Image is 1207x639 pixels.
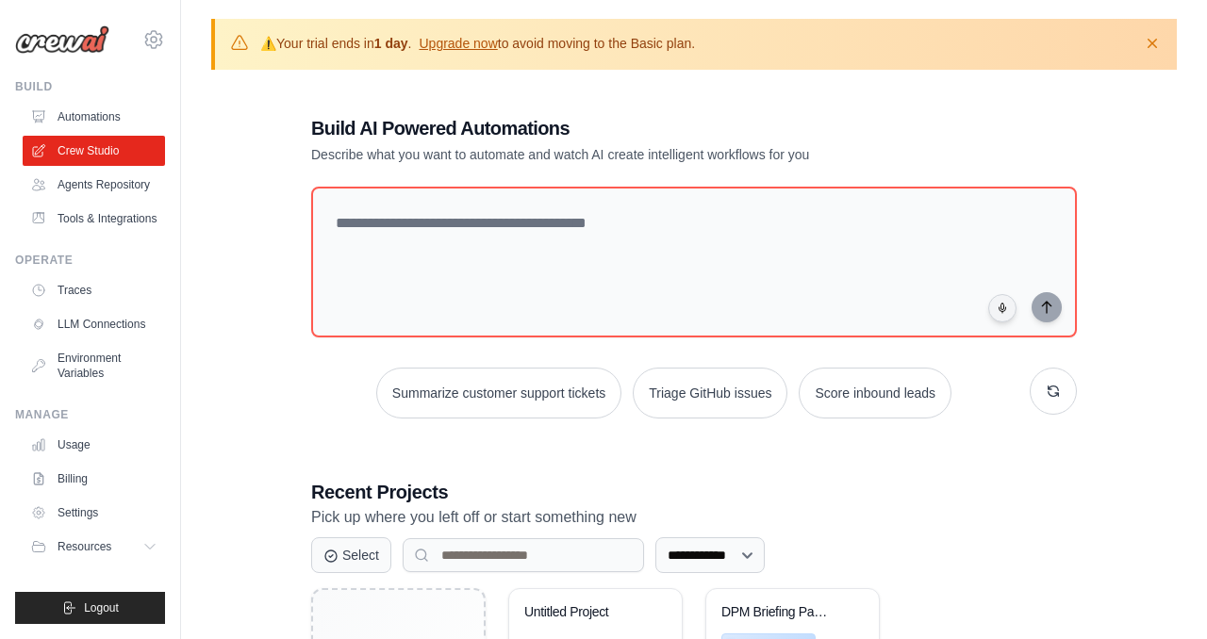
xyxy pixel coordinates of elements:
[23,343,165,388] a: Environment Variables
[15,253,165,268] div: Operate
[15,25,109,54] img: Logo
[376,368,621,418] button: Summarize customer support tickets
[23,430,165,460] a: Usage
[23,532,165,562] button: Resources
[23,136,165,166] a: Crew Studio
[23,204,165,234] a: Tools & Integrations
[799,368,951,418] button: Score inbound leads
[23,309,165,339] a: LLM Connections
[419,36,497,51] a: Upgrade now
[84,600,119,615] span: Logout
[15,592,165,624] button: Logout
[23,102,165,132] a: Automations
[721,604,835,621] div: DPM Briefing Pack Automation
[23,275,165,305] a: Traces
[260,36,276,51] strong: ⚠️
[15,79,165,94] div: Build
[1030,368,1077,415] button: Get new suggestions
[311,479,1077,505] h3: Recent Projects
[633,368,787,418] button: Triage GitHub issues
[524,604,638,621] div: Untitled Project
[15,407,165,422] div: Manage
[374,36,408,51] strong: 1 day
[260,34,695,53] p: Your trial ends in . to avoid moving to the Basic plan.
[311,505,1077,530] p: Pick up where you left off or start something new
[58,539,111,554] span: Resources
[23,170,165,200] a: Agents Repository
[23,498,165,528] a: Settings
[311,115,945,141] h1: Build AI Powered Automations
[311,537,391,573] button: Select
[23,464,165,494] a: Billing
[988,294,1017,322] button: Click to speak your automation idea
[311,145,945,164] p: Describe what you want to automate and watch AI create intelligent workflows for you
